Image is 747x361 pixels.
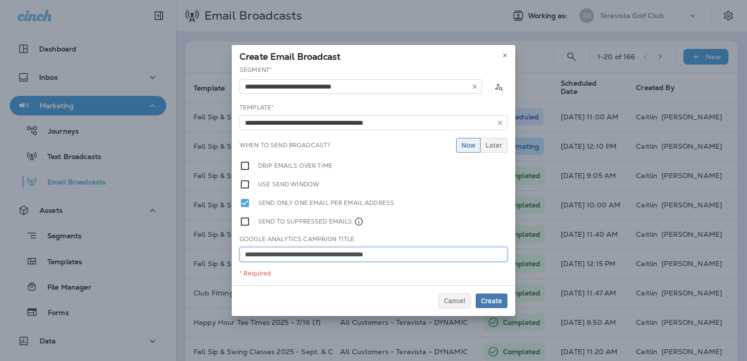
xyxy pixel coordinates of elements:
label: Use send window [258,179,319,190]
div: * Required [240,270,507,277]
label: Template [240,104,274,112]
span: Now [461,142,475,149]
button: Cancel [439,293,471,308]
div: Create Email Broadcast [232,45,515,66]
button: Calculate the estimated number of emails to be sent based on selected segment. (This could take a... [490,78,507,95]
label: Drip emails over time [258,160,332,171]
span: Later [485,142,502,149]
span: Cancel [444,297,465,304]
label: When to send broadcast? [240,141,330,149]
button: Create [476,293,507,308]
label: Send only one email per email address [258,198,394,208]
span: Create [481,297,502,304]
label: Segment [240,66,272,74]
button: Now [456,138,481,153]
button: Later [480,138,507,153]
label: Send to suppressed emails. [258,216,364,227]
label: Google Analytics Campaign Title [240,235,354,243]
